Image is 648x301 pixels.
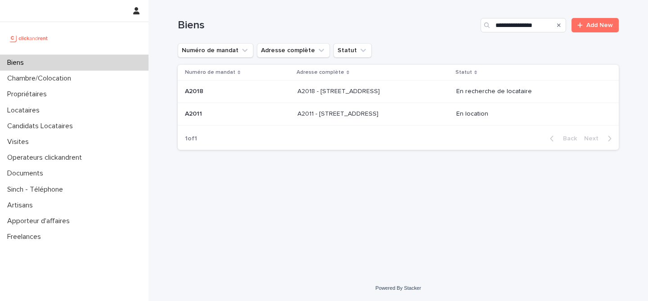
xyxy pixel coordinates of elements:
tr: A2018A2018 A2018 - [STREET_ADDRESS]A2018 - [STREET_ADDRESS] En recherche de locataire [178,81,619,103]
p: Numéro de mandat [185,67,235,77]
p: Freelances [4,233,48,241]
p: Biens [4,58,31,67]
p: Documents [4,169,50,178]
p: A2018 [185,86,205,95]
span: Back [558,135,577,142]
p: A2011 [185,108,204,118]
p: Adresse complète [297,67,344,77]
p: Apporteur d'affaires [4,217,77,225]
button: Adresse complète [257,43,330,58]
button: Numéro de mandat [178,43,253,58]
p: A2011 - [STREET_ADDRESS] [297,108,380,118]
p: Statut [455,67,472,77]
img: UCB0brd3T0yccxBKYDjQ [7,29,51,47]
a: Add New [571,18,619,32]
h1: Biens [178,19,477,32]
input: Search [481,18,566,32]
a: Powered By Stacker [375,285,421,291]
span: Add New [586,22,613,28]
p: Visites [4,138,36,146]
button: Back [543,135,580,143]
p: Artisans [4,201,40,210]
tr: A2011A2011 A2011 - [STREET_ADDRESS]A2011 - [STREET_ADDRESS] En location [178,103,619,126]
p: Chambre/Colocation [4,74,78,83]
p: A2018 - [STREET_ADDRESS] [297,86,382,95]
button: Next [580,135,619,143]
p: Operateurs clickandrent [4,153,89,162]
p: En location [456,110,604,118]
p: 1 of 1 [178,128,204,150]
p: Propriétaires [4,90,54,99]
button: Statut [333,43,372,58]
p: Candidats Locataires [4,122,80,130]
p: Sinch - Téléphone [4,185,70,194]
p: En recherche de locataire [456,88,604,95]
span: Next [584,135,604,142]
p: Locataires [4,106,47,115]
